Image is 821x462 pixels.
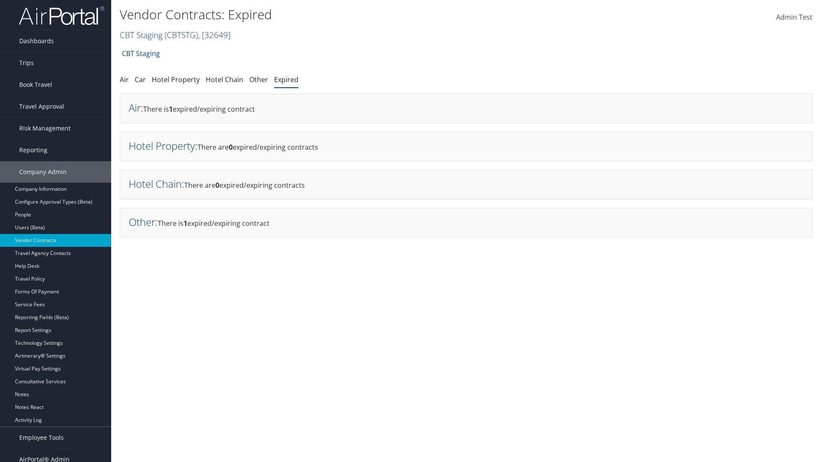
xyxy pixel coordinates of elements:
[19,139,47,161] span: Reporting
[120,75,129,84] a: Air
[120,208,812,237] div: There is expired/expiring contract
[249,75,268,84] a: Other
[165,29,198,41] span: ( CBTSTG )
[19,6,104,26] img: airportal-logo.png
[120,94,812,123] div: There is expired/expiring contract
[776,4,812,31] a: Admin Test
[129,215,155,229] a: Other
[19,161,67,183] span: Company Admin
[129,177,182,191] a: Hotel Chain
[216,181,219,190] strong: 0
[183,219,187,228] strong: 1
[129,139,195,153] a: Hotel Property
[120,6,582,24] h1: Vendor Contracts: Expired
[152,75,200,84] a: Hotel Property
[19,74,52,95] span: Book Travel
[120,170,812,199] div: There are expired/expiring contracts
[229,142,233,152] strong: 0
[135,75,146,84] a: Car
[19,96,64,117] span: Travel Approval
[129,177,184,191] h2: :
[129,101,141,115] a: Air
[122,45,160,62] a: CBT Staging
[19,52,34,74] span: Trips
[206,75,243,84] a: Hotel Chain
[129,101,143,115] h2: :
[19,30,54,52] span: Dashboards
[129,215,158,229] h2: :
[776,12,812,22] span: Admin Test
[198,29,230,41] span: , [ 32649 ]
[274,75,298,84] a: Expired
[120,132,812,161] div: There are expired/expiring contracts
[129,139,198,153] h2: :
[19,118,71,139] span: Risk Management
[169,104,173,114] strong: 1
[120,29,230,41] a: CBT Staging
[19,427,64,448] span: Employee Tools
